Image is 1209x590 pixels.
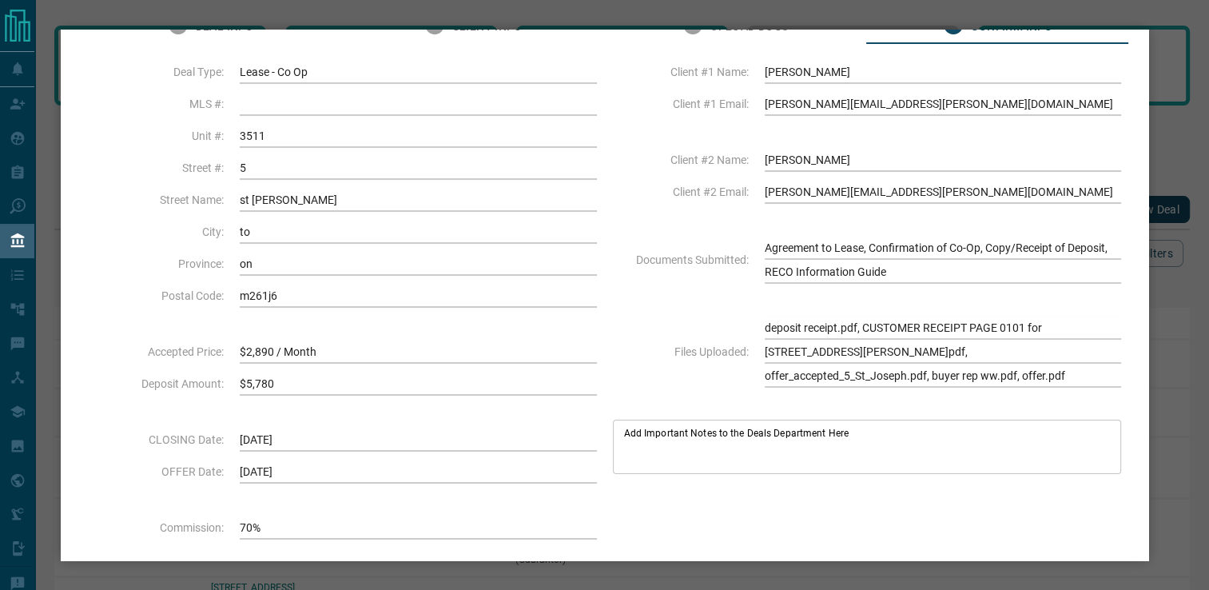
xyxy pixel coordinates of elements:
span: Deal Type [88,66,224,78]
span: 70% [240,516,597,540]
span: 5 [240,156,597,180]
span: MLS # [88,98,224,110]
span: st [PERSON_NAME] [240,188,597,212]
span: deposit receipt.pdf, CUSTOMER RECEIPT PAGE 0101 for [STREET_ADDRESS][PERSON_NAME]pdf, offer_accep... [765,316,1122,388]
span: [PERSON_NAME][EMAIL_ADDRESS][PERSON_NAME][DOMAIN_NAME] [765,92,1122,116]
span: m261j6 [240,284,597,308]
span: [DATE] [240,428,597,452]
span: [PERSON_NAME][EMAIL_ADDRESS][PERSON_NAME][DOMAIN_NAME] [765,180,1122,204]
span: 3511 [240,124,597,148]
span: on [240,252,597,276]
span: Deposit Amount [88,377,224,390]
span: [DATE] [240,460,597,484]
span: Client #2 Email [613,185,749,198]
span: Client #2 Name [613,153,749,166]
span: Street # [88,161,224,174]
span: Empty [240,92,597,116]
span: OFFER Date [88,465,224,478]
span: Province [88,257,224,270]
span: City [88,225,224,238]
span: Client #1 Name [613,66,749,78]
span: Accepted Price [88,345,224,358]
span: [PERSON_NAME] [765,148,1122,172]
span: [PERSON_NAME] [765,60,1122,84]
span: $5,780 [240,372,597,396]
span: $2,890 / Month [240,340,597,364]
span: Agreement to Lease, Confirmation of Co-Op, Copy/Receipt of Deposit, RECO Information Guide [765,236,1122,284]
span: Lease - Co Op [240,60,597,84]
span: Unit # [88,130,224,142]
span: CLOSING Date [88,433,224,446]
span: Documents Submitted [613,253,749,266]
span: Postal Code [88,289,224,302]
span: Street Name [88,193,224,206]
span: Commission [88,521,224,534]
span: to [240,220,597,244]
span: Client #1 Email [613,98,749,110]
span: Files Uploaded [613,345,749,358]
